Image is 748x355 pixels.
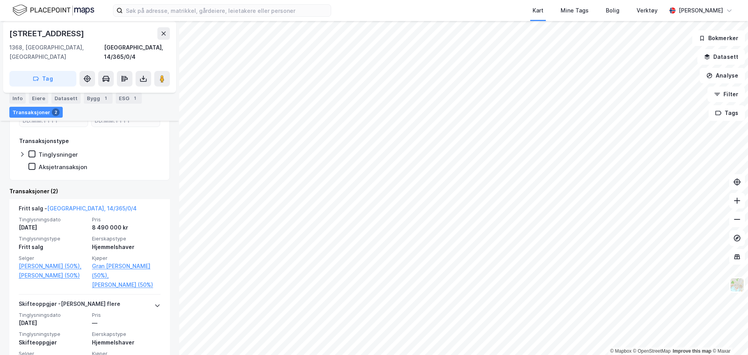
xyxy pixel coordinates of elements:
div: ESG [116,93,142,104]
span: Pris [92,216,161,223]
button: Tags [709,105,745,121]
div: Bolig [606,6,619,15]
a: [GEOGRAPHIC_DATA], 14/365/0/4 [47,205,137,212]
span: Pris [92,312,161,318]
div: [GEOGRAPHIC_DATA], 14/365/0/4 [104,43,170,62]
img: logo.f888ab2527a4732fd821a326f86c7f29.svg [12,4,94,17]
div: [DATE] [19,318,87,328]
img: Z [730,277,744,292]
div: 1 [131,94,139,102]
a: Mapbox [610,348,632,354]
span: Selger [19,255,87,261]
button: Filter [707,87,745,102]
div: 8 490 000 kr [92,223,161,232]
div: Transaksjonstype [19,136,69,146]
div: Info [9,93,26,104]
span: Tinglysningstype [19,235,87,242]
button: Tag [9,71,76,87]
div: Kart [533,6,543,15]
div: — [92,318,161,328]
a: [PERSON_NAME] (50%) [19,271,87,280]
span: Tinglysningsdato [19,216,87,223]
a: Gran [PERSON_NAME] (50%), [92,261,161,280]
span: Tinglysningsdato [19,312,87,318]
div: Tinglysninger [39,151,78,158]
a: OpenStreetMap [633,348,671,354]
div: Hjemmelshaver [92,338,161,347]
div: 2 [52,108,60,116]
div: Hjemmelshaver [92,242,161,252]
a: Improve this map [673,348,711,354]
span: Eierskapstype [92,235,161,242]
span: Eierskapstype [92,331,161,337]
span: Kjøper [92,255,161,261]
div: Skifteoppgjør [19,338,87,347]
div: Fritt salg - [19,204,137,216]
div: Bygg [84,93,113,104]
div: [STREET_ADDRESS] [9,27,86,40]
div: 1 [102,94,109,102]
div: Transaksjoner (2) [9,187,170,196]
div: Eiere [29,93,48,104]
span: Tinglysningstype [19,331,87,337]
button: Bokmerker [692,30,745,46]
a: [PERSON_NAME] (50%) [92,280,161,290]
div: Transaksjoner [9,107,63,118]
button: Analyse [700,68,745,83]
div: Verktøy [637,6,658,15]
a: [PERSON_NAME] (50%), [19,261,87,271]
div: 1368, [GEOGRAPHIC_DATA], [GEOGRAPHIC_DATA] [9,43,104,62]
div: Mine Tags [561,6,589,15]
iframe: Chat Widget [709,318,748,355]
div: [PERSON_NAME] [679,6,723,15]
div: [DATE] [19,223,87,232]
div: Datasett [51,93,81,104]
div: Skifteoppgjør - [PERSON_NAME] flere [19,299,120,312]
div: Fritt salg [19,242,87,252]
div: Aksjetransaksjon [39,163,87,171]
input: Søk på adresse, matrikkel, gårdeiere, leietakere eller personer [123,5,331,16]
button: Datasett [697,49,745,65]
